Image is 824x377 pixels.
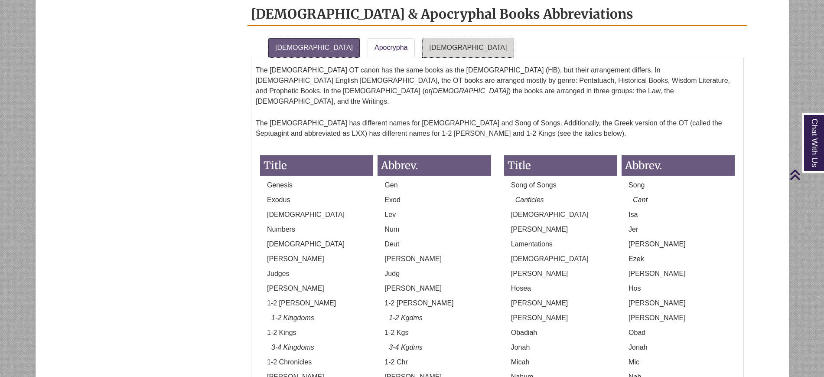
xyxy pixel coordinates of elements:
[515,196,544,203] em: Canticles
[378,180,491,190] p: Gen
[378,254,491,264] p: [PERSON_NAME]
[622,357,735,367] p: Mic
[504,254,617,264] p: [DEMOGRAPHIC_DATA]
[256,62,739,110] p: The [DEMOGRAPHIC_DATA] OT canon has the same books as the [DEMOGRAPHIC_DATA] (HB), but their arra...
[378,283,491,294] p: [PERSON_NAME]
[268,38,360,57] a: [DEMOGRAPHIC_DATA]
[260,210,373,220] p: [DEMOGRAPHIC_DATA]
[248,3,747,26] h2: [DEMOGRAPHIC_DATA] & Apocryphal Books Abbreviations
[633,196,648,203] em: Cant
[504,180,617,190] p: Song of Songs
[260,195,373,205] p: Exodus
[378,210,491,220] p: Lev
[260,155,373,176] h3: Title
[378,239,491,249] p: Deut
[622,283,735,294] p: Hos
[260,283,373,294] p: [PERSON_NAME]
[504,328,617,338] p: Obadiah
[504,298,617,308] p: [PERSON_NAME]
[504,313,617,323] p: [PERSON_NAME]
[260,269,373,279] p: Judges
[504,239,617,249] p: Lamentations
[378,195,491,205] p: Exod
[504,269,617,279] p: [PERSON_NAME]
[622,155,735,176] h3: Abbrev.
[622,313,735,323] p: [PERSON_NAME]
[368,38,415,57] a: Apocrypha
[622,254,735,264] p: Ezek
[504,357,617,367] p: Micah
[260,328,373,338] p: 1-2 Kings
[260,254,373,264] p: [PERSON_NAME]
[622,328,735,338] p: Obad
[271,344,314,351] em: 3-4 Kingdoms
[378,298,491,308] p: 1-2 [PERSON_NAME]
[622,342,735,353] p: Jonah
[622,298,735,308] p: [PERSON_NAME]
[423,38,514,57] a: [DEMOGRAPHIC_DATA]
[622,239,735,249] p: [PERSON_NAME]
[504,342,617,353] p: Jonah
[271,314,314,321] em: 1-2 Kingdoms
[260,224,373,235] p: Numbers
[622,224,735,235] p: Jer
[256,115,739,142] p: The [DEMOGRAPHIC_DATA] has different names for [DEMOGRAPHIC_DATA] and Song of Songs. Additionally...
[622,210,735,220] p: Isa
[504,283,617,294] p: Hosea
[260,298,373,308] p: 1-2 [PERSON_NAME]
[789,169,822,180] a: Back to Top
[378,357,491,367] p: 1-2 Chr
[378,224,491,235] p: Num
[389,344,422,351] em: 3-4 Kgdms
[389,314,422,321] em: 1-2 Kgdms
[622,180,735,190] p: Song
[622,269,735,279] p: [PERSON_NAME]
[378,328,491,338] p: 1-2 Kgs
[431,87,508,95] em: [DEMOGRAPHIC_DATA]
[378,269,491,279] p: Judg
[504,210,617,220] p: [DEMOGRAPHIC_DATA]
[504,155,617,176] h3: Title
[378,155,491,176] h3: Abbrev.
[260,357,373,367] p: 1-2 Chronicles
[504,224,617,235] p: [PERSON_NAME]
[260,239,373,249] p: [DEMOGRAPHIC_DATA]
[260,180,373,190] p: Genesis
